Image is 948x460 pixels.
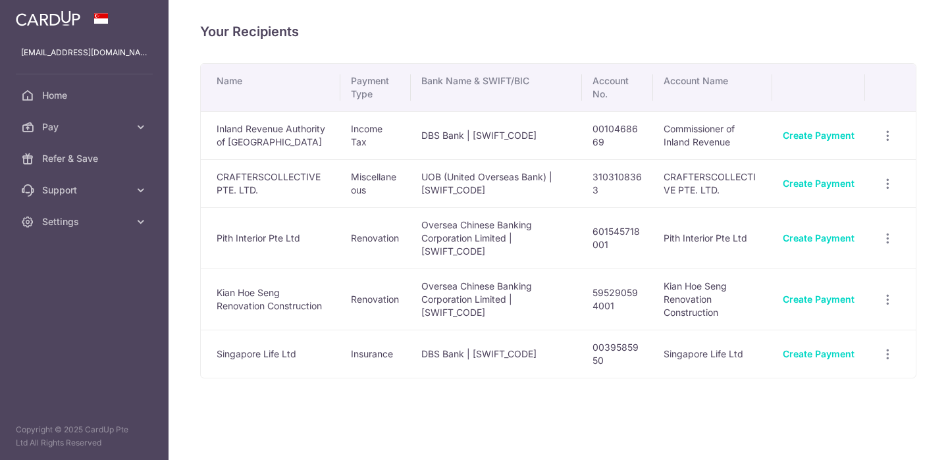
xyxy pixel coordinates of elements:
td: CRAFTERSCOLLECTIVE PTE. LTD. [653,159,772,207]
td: Oversea Chinese Banking Corporation Limited | [SWIFT_CODE] [411,207,581,268]
td: CRAFTERSCOLLECTIVE PTE. LTD. [201,159,340,207]
td: Insurance [340,330,411,378]
a: Create Payment [783,130,855,141]
td: Pith Interior Pte Ltd [201,207,340,268]
p: [EMAIL_ADDRESS][DOMAIN_NAME] [21,46,147,59]
th: Name [201,64,340,111]
h4: Your Recipients [200,21,916,42]
span: Home [42,89,129,102]
td: 3103108363 [582,159,654,207]
th: Account Name [653,64,772,111]
td: 601545718001 [582,207,654,268]
td: Singapore Life Ltd [201,330,340,378]
td: Singapore Life Ltd [653,330,772,378]
th: Payment Type [340,64,411,111]
a: Create Payment [783,232,855,243]
td: 595290594001 [582,268,654,330]
td: 0010468669 [582,111,654,159]
td: Inland Revenue Authority of [GEOGRAPHIC_DATA] [201,111,340,159]
a: Create Payment [783,294,855,305]
td: Miscellaneous [340,159,411,207]
td: Renovation [340,207,411,268]
td: Income Tax [340,111,411,159]
td: 0039585950 [582,330,654,378]
span: Pay [42,120,129,134]
span: Settings [42,215,129,228]
td: Kian Hoe Seng Renovation Construction [201,268,340,330]
span: Support [42,184,129,197]
th: Bank Name & SWIFT/BIC [411,64,581,111]
a: Create Payment [783,348,855,359]
td: Pith Interior Pte Ltd [653,207,772,268]
span: Refer & Save [42,152,129,165]
img: CardUp [16,11,80,26]
td: Oversea Chinese Banking Corporation Limited | [SWIFT_CODE] [411,268,581,330]
a: Create Payment [783,178,855,189]
td: Renovation [340,268,411,330]
td: Kian Hoe Seng Renovation Construction [653,268,772,330]
th: Account No. [582,64,654,111]
td: DBS Bank | [SWIFT_CODE] [411,111,581,159]
iframe: Opens a widget where you can find more information [863,421,935,453]
td: Commissioner of Inland Revenue [653,111,772,159]
td: UOB (United Overseas Bank) | [SWIFT_CODE] [411,159,581,207]
td: DBS Bank | [SWIFT_CODE] [411,330,581,378]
